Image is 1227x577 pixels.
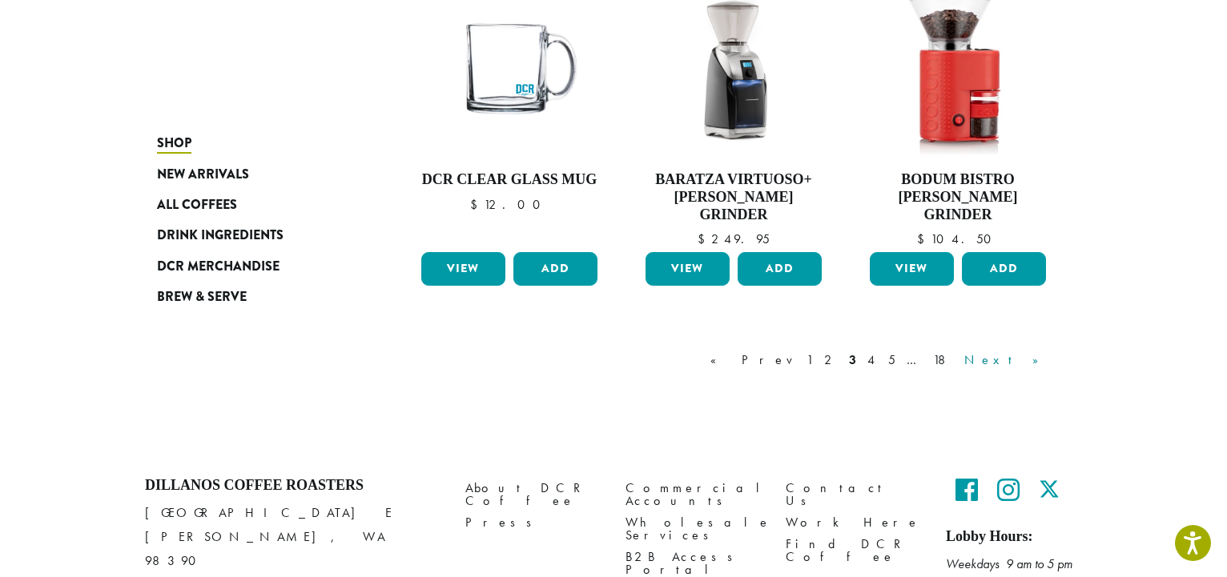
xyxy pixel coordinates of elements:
h4: Dillanos Coffee Roasters [145,477,441,495]
bdi: 12.00 [470,196,548,213]
a: New Arrivals [157,158,349,189]
span: Drink Ingredients [157,226,284,246]
a: 2 [821,351,841,370]
span: All Coffees [157,195,237,215]
span: New Arrivals [157,165,249,185]
a: « Prev [707,351,799,370]
a: About DCR Coffee [465,477,601,511]
a: 4 [864,351,880,370]
a: View [646,252,730,286]
button: Add [513,252,597,286]
span: DCR Merchandise [157,257,280,277]
a: 3 [846,351,859,370]
a: Work Here [786,511,922,533]
a: 1 [803,351,816,370]
button: Add [962,252,1046,286]
a: Brew & Serve [157,282,349,312]
a: View [870,252,954,286]
h4: Baratza Virtuoso+ [PERSON_NAME] Grinder [642,171,826,223]
a: Shop [157,128,349,158]
a: Next » [961,351,1053,370]
a: View [421,252,505,286]
span: $ [698,230,711,247]
h4: Bodum Bistro [PERSON_NAME] Grinder [866,171,1050,223]
bdi: 104.50 [917,230,999,247]
em: Weekdays 9 am to 5 pm [946,555,1072,572]
span: Brew & Serve [157,287,247,307]
h4: DCR Clear Glass Mug [417,171,601,189]
a: Drink Ingredients [157,220,349,250]
span: Shop [157,134,191,154]
a: Wholesale Services [626,511,762,546]
span: $ [470,196,484,213]
span: $ [917,230,931,247]
a: … [903,351,925,370]
a: 5 [885,351,899,370]
a: Press [465,511,601,533]
bdi: 249.95 [698,230,770,247]
h5: Lobby Hours: [946,528,1082,546]
a: Find DCR Coffee [786,534,922,568]
a: Commercial Accounts [626,477,762,511]
a: DCR Merchandise [157,251,349,282]
a: Contact Us [786,477,922,511]
a: 18 [930,351,956,370]
button: Add [738,252,822,286]
a: All Coffees [157,190,349,220]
